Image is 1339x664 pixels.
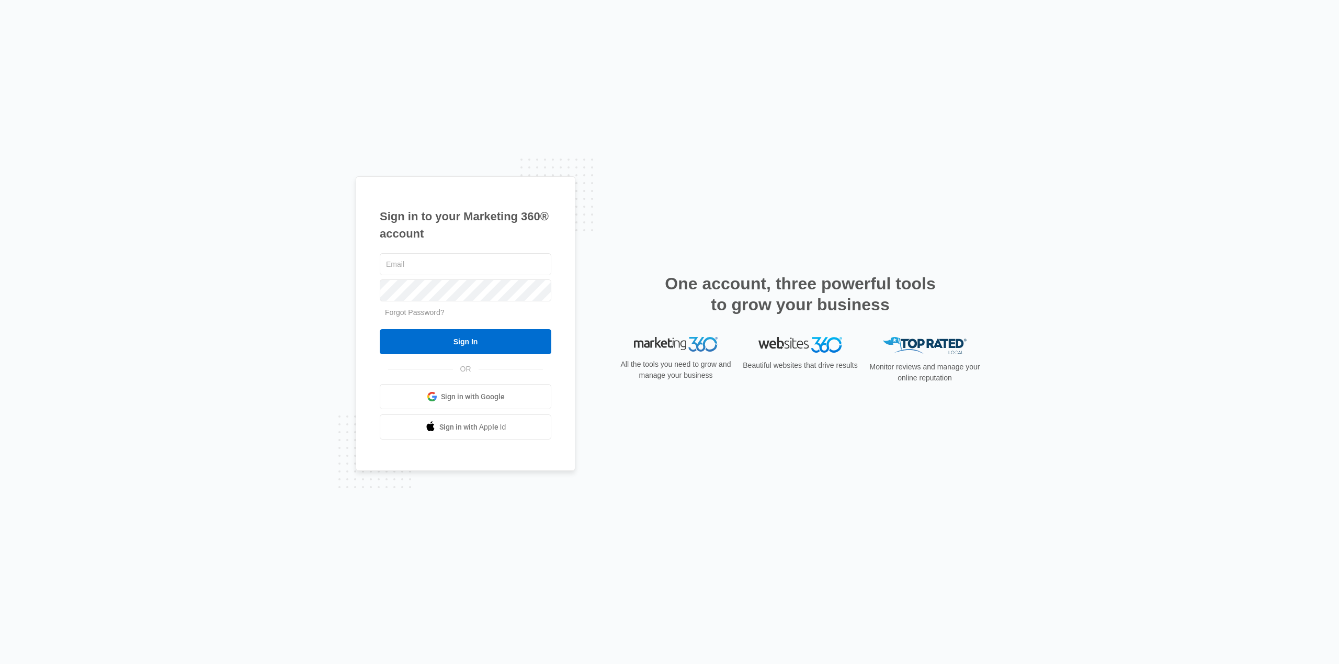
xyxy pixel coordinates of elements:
[385,308,445,317] a: Forgot Password?
[453,364,479,375] span: OR
[866,362,983,384] p: Monitor reviews and manage your online reputation
[441,391,505,402] span: Sign in with Google
[617,359,734,381] p: All the tools you need to grow and manage your business
[742,360,859,371] p: Beautiful websites that drive results
[380,329,551,354] input: Sign In
[883,337,967,354] img: Top Rated Local
[634,337,718,352] img: Marketing 360
[758,337,842,352] img: Websites 360
[662,273,939,315] h2: One account, three powerful tools to grow your business
[380,253,551,275] input: Email
[439,422,506,433] span: Sign in with Apple Id
[380,384,551,409] a: Sign in with Google
[380,414,551,440] a: Sign in with Apple Id
[380,208,551,242] h1: Sign in to your Marketing 360® account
